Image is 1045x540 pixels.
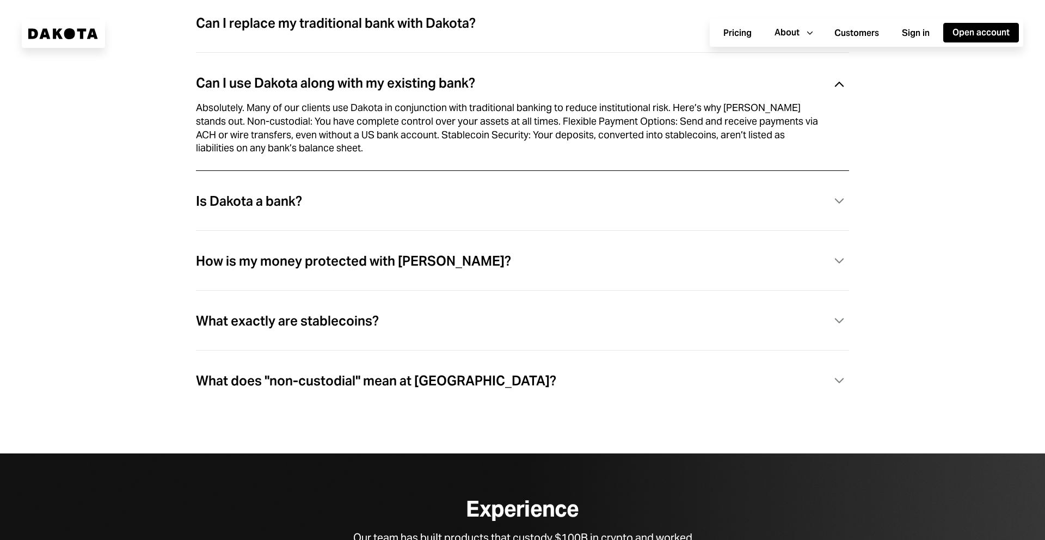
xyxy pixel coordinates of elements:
[196,254,511,268] div: How is my money protected with [PERSON_NAME]?
[825,22,888,44] a: Customers
[714,23,761,43] button: Pricing
[893,23,939,43] button: Sign in
[714,22,761,44] a: Pricing
[893,22,939,44] a: Sign in
[196,194,302,208] div: Is Dakota a bank?
[196,76,475,90] div: Can I use Dakota along with my existing bank?
[196,16,476,30] div: Can I replace my traditional bank with Dakota?
[466,497,579,521] div: Experience
[825,23,888,43] button: Customers
[943,23,1019,42] button: Open account
[196,314,379,328] div: What exactly are stablecoins?
[774,27,800,39] div: About
[196,101,823,155] div: Absolutely. Many of our clients use Dakota in conjunction with traditional banking to reduce inst...
[196,374,556,388] div: What does "non-custodial" mean at [GEOGRAPHIC_DATA]?
[765,23,821,42] button: About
